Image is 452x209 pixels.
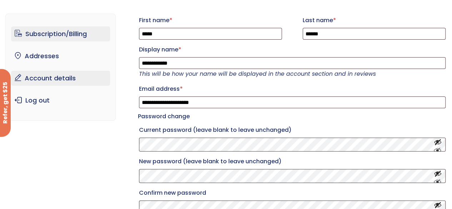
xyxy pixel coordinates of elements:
label: Display name [139,44,446,55]
label: Email address [139,83,446,95]
label: Last name [303,15,446,26]
label: New password (leave blank to leave unchanged) [139,156,446,167]
em: This will be how your name will be displayed in the account section and in reviews [139,70,376,78]
a: Subscription/Billing [11,26,110,41]
button: Show password [434,169,442,183]
label: First name [139,15,282,26]
legend: Password change [138,111,190,121]
label: Confirm new password [139,187,446,199]
nav: Account pages [5,14,116,121]
button: Show password [434,138,442,151]
a: Addresses [11,49,110,64]
a: Log out [11,93,110,108]
a: Account details [11,71,110,86]
label: Current password (leave blank to leave unchanged) [139,124,446,136]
